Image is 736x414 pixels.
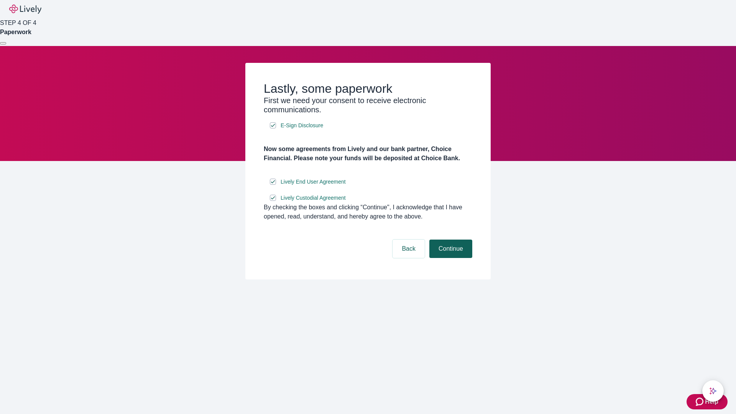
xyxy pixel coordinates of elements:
[9,5,41,14] img: Lively
[705,397,718,406] span: Help
[687,394,728,409] button: Zendesk support iconHelp
[709,387,717,395] svg: Lively AI Assistant
[281,194,346,202] span: Lively Custodial Agreement
[264,145,472,163] h4: Now some agreements from Lively and our bank partner, Choice Financial. Please note your funds wi...
[696,397,705,406] svg: Zendesk support icon
[279,177,347,187] a: e-sign disclosure document
[702,380,724,402] button: chat
[279,121,325,130] a: e-sign disclosure document
[264,203,472,221] div: By checking the boxes and clicking “Continue", I acknowledge that I have opened, read, understand...
[281,178,346,186] span: Lively End User Agreement
[393,240,425,258] button: Back
[264,96,472,114] h3: First we need your consent to receive electronic communications.
[429,240,472,258] button: Continue
[281,122,323,130] span: E-Sign Disclosure
[264,81,472,96] h2: Lastly, some paperwork
[279,193,347,203] a: e-sign disclosure document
